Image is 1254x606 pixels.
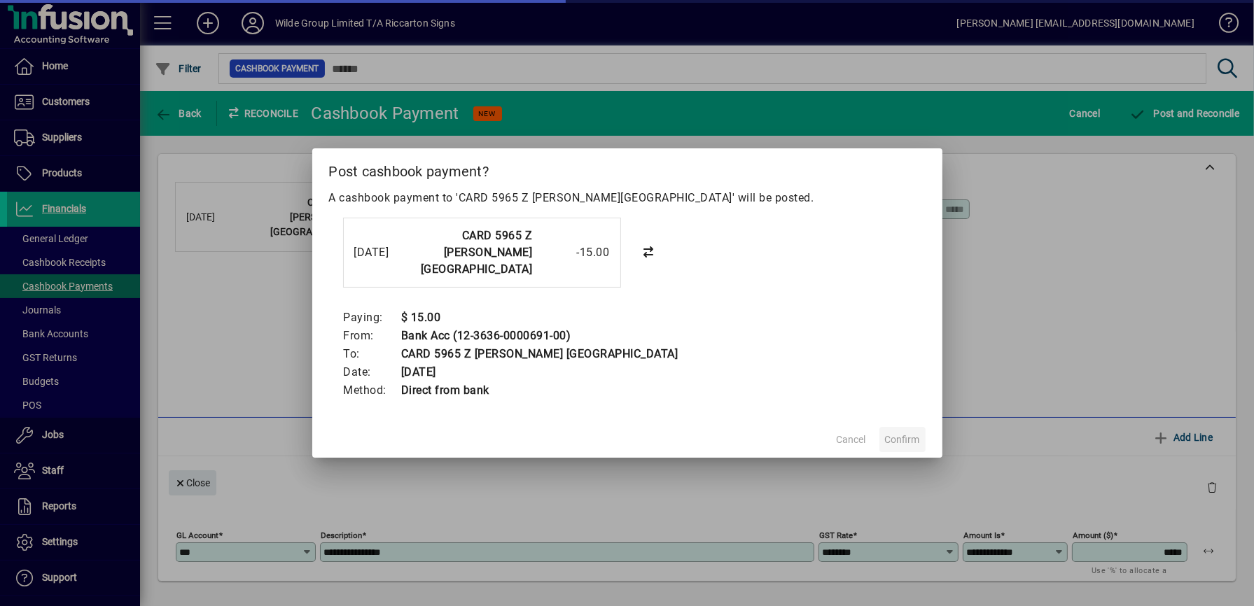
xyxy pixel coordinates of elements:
[400,363,678,381] td: [DATE]
[400,381,678,400] td: Direct from bank
[343,327,401,345] td: From:
[343,345,401,363] td: To:
[329,190,926,206] p: A cashbook payment to 'CARD 5965 Z [PERSON_NAME][GEOGRAPHIC_DATA]' will be posted.
[343,309,401,327] td: Paying:
[400,327,678,345] td: Bank Acc (12-3636-0000691-00)
[354,244,410,261] div: [DATE]
[540,244,610,261] div: -15.00
[343,363,401,381] td: Date:
[312,148,942,189] h2: Post cashbook payment?
[400,309,678,327] td: $ 15.00
[400,345,678,363] td: CARD 5965 Z [PERSON_NAME] [GEOGRAPHIC_DATA]
[343,381,401,400] td: Method:
[421,229,533,276] strong: CARD 5965 Z [PERSON_NAME] [GEOGRAPHIC_DATA]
